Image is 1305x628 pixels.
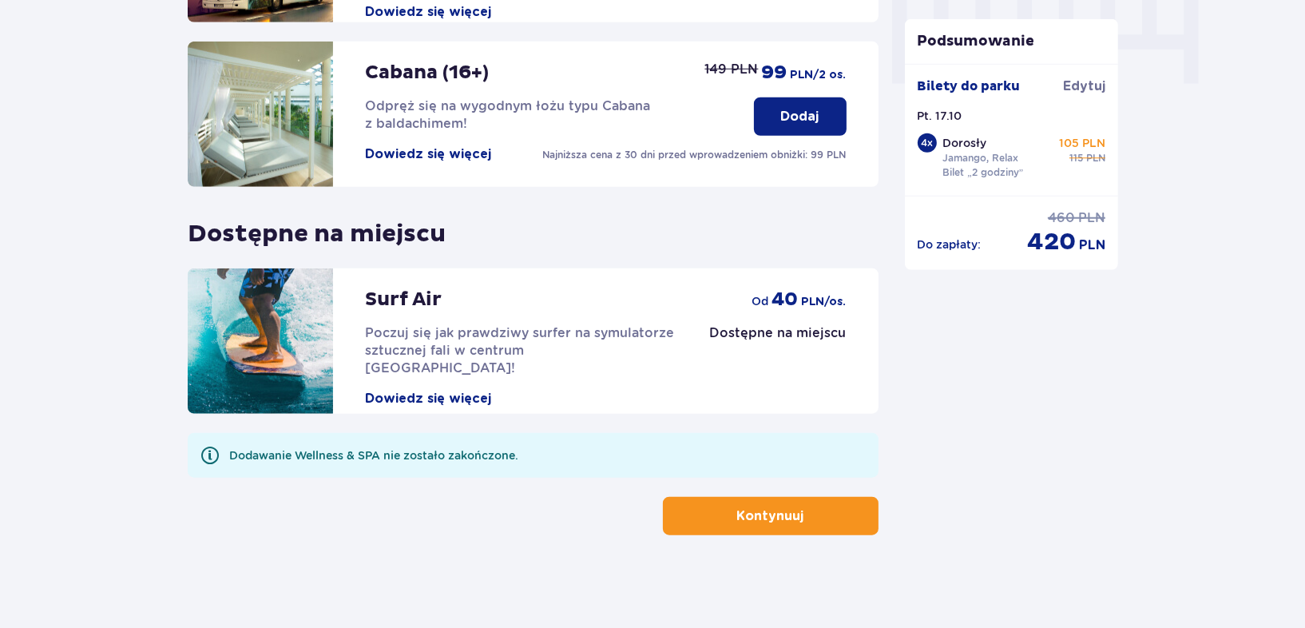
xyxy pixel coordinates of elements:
p: Surf Air [365,288,442,312]
p: Dodaj [781,108,819,125]
p: Dorosły [943,135,987,151]
span: 99 [762,61,787,85]
button: Dowiedz się więcej [365,145,491,163]
button: Kontynuuj [663,497,879,535]
span: 115 [1069,151,1083,165]
button: Dowiedz się więcej [365,3,491,21]
p: 105 PLN [1059,135,1105,151]
button: Dowiedz się więcej [365,390,491,407]
p: Najniższa cena z 30 dni przed wprowadzeniem obniżki: 99 PLN [543,148,847,162]
span: PLN /2 os. [791,67,847,83]
p: Dostępne na miejscu [710,324,847,342]
p: Podsumowanie [905,32,1119,51]
span: Odpręż się na wygodnym łożu typu Cabana z baldachimem! [365,98,650,131]
p: Bilet „2 godziny” [943,165,1024,180]
p: Pt. 17.10 [918,108,962,124]
span: 420 [1027,227,1076,257]
p: 149 PLN [705,61,759,78]
span: Edytuj [1063,78,1105,95]
div: 4 x [918,133,937,153]
p: Kontynuuj [737,507,804,525]
img: attraction [188,42,333,187]
p: Cabana (16+) [365,61,489,85]
img: attraction [188,268,333,414]
span: od [752,293,769,309]
span: Poczuj się jak prawdziwy surfer na symulatorze sztucznej fali w centrum [GEOGRAPHIC_DATA]! [365,325,674,376]
p: Dostępne na miejscu [188,206,446,249]
span: 40 [772,288,799,312]
p: Bilety do parku [918,78,1021,95]
span: 460 [1048,209,1075,227]
div: Dodawanie Wellness & SPA nie zostało zakończone. [229,447,518,463]
span: PLN [1078,209,1105,227]
span: PLN [1086,151,1105,165]
span: PLN [1079,236,1105,254]
p: Do zapłaty : [918,236,982,252]
button: Dodaj [754,97,847,136]
span: PLN /os. [802,294,847,310]
p: Jamango, Relax [943,151,1019,165]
